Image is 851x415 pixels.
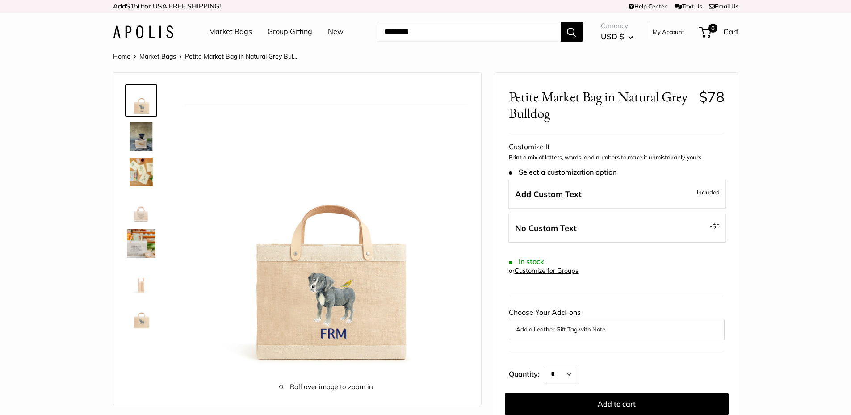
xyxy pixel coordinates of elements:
label: Leave Blank [508,214,726,243]
span: No Custom Text [515,223,577,233]
img: Petite Market Bag in Natural Grey Bulldog [185,86,468,369]
a: description_The artist's desk in Ventura CA [125,156,157,188]
a: New [328,25,344,38]
label: Add Custom Text [508,180,726,209]
span: $78 [699,88,725,105]
span: Currency [601,20,633,32]
a: Petite Market Bag in Natural Grey Bulldog [125,84,157,117]
img: description_The artist's desk in Ventura CA [127,158,155,186]
a: My Account [653,26,684,37]
span: USD $ [601,32,624,41]
span: $150 [126,2,142,10]
a: Text Us [675,3,702,10]
span: Petite Market Bag in Natural Grey Bulldog [509,88,692,122]
img: description_Elevated any trip to the market [127,229,155,258]
a: description_Elevated any trip to the market [125,227,157,260]
span: Cart [723,27,738,36]
button: Search [561,22,583,42]
span: Included [697,187,720,197]
div: Choose Your Add-ons [509,306,725,340]
a: Petite Market Bag in Natural Grey Bulldog [125,120,157,152]
button: USD $ [601,29,633,44]
a: Help Center [629,3,667,10]
a: Group Gifting [268,25,312,38]
span: Add Custom Text [515,189,582,199]
a: description_Seal of authenticity printed on the backside of every bag. [125,192,157,224]
a: Customize for Groups [515,267,579,275]
a: Petite Market Bag in Natural Grey Bulldog [125,299,157,331]
span: - [710,221,720,231]
a: Market Bags [209,25,252,38]
img: Petite Market Bag in Natural Grey Bulldog [127,122,155,151]
span: Roll over image to zoom in [185,381,468,393]
span: $5 [713,222,720,230]
input: Search... [377,22,561,42]
div: or [509,265,579,277]
a: Email Us [709,3,738,10]
span: 0 [708,24,717,33]
span: In stock [509,257,544,266]
span: Select a customization option [509,168,616,176]
a: description_Side view of the Petite Market Bag [125,263,157,295]
img: Petite Market Bag in Natural Grey Bulldog [127,86,155,115]
button: Add to cart [505,393,729,415]
div: Customize It [509,140,725,154]
img: Apolis [113,25,173,38]
button: Add a Leather Gift Tag with Note [516,324,717,335]
nav: Breadcrumb [113,50,297,62]
a: Home [113,52,130,60]
span: Petite Market Bag in Natural Grey Bul... [185,52,297,60]
img: description_Seal of authenticity printed on the backside of every bag. [127,193,155,222]
img: description_Side view of the Petite Market Bag [127,265,155,293]
a: Market Bags [139,52,176,60]
img: Petite Market Bag in Natural Grey Bulldog [127,301,155,329]
label: Quantity: [509,362,545,384]
p: Print a mix of letters, words, and numbers to make it unmistakably yours. [509,153,725,162]
a: 0 Cart [700,25,738,39]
